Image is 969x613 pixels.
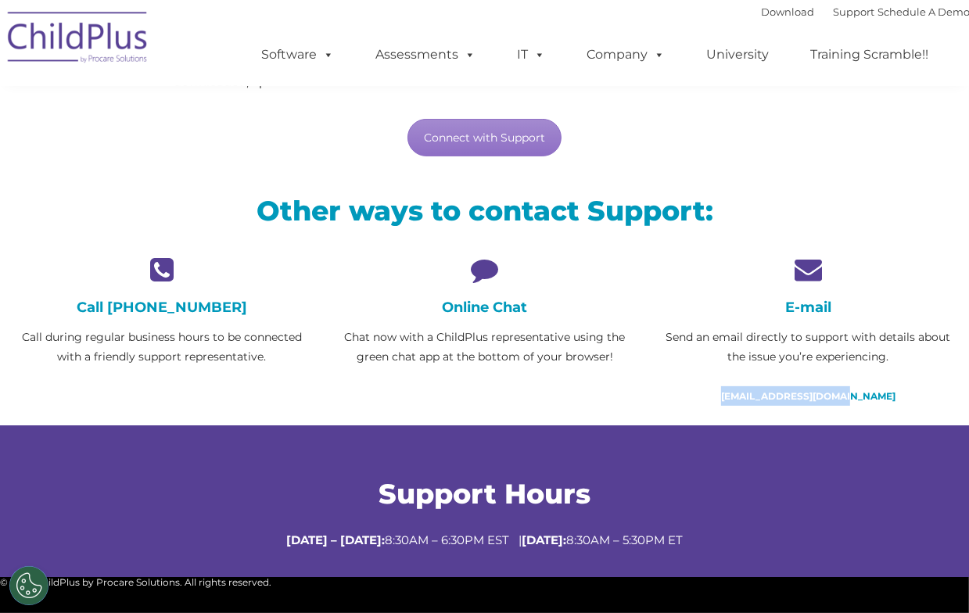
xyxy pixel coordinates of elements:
p: Chat now with a ChildPlus representative using the green chat app at the bottom of your browser! [335,328,634,367]
a: Company [571,39,680,70]
strong: [DATE] – [DATE]: [286,532,385,547]
a: Support [833,5,874,18]
h4: Online Chat [335,299,634,316]
a: Training Scramble!! [795,39,944,70]
a: [EMAIL_ADDRESS][DOMAIN_NAME] [721,390,895,402]
p: Call during regular business hours to be connected with a friendly support representative. [12,328,311,367]
h4: E-mail [659,299,958,316]
a: IT [501,39,561,70]
p: Send an email directly to support with details about the issue you’re experiencing. [659,328,958,367]
span: Support Hours [379,477,590,511]
a: Assessments [360,39,491,70]
a: Download [761,5,814,18]
a: Software [246,39,350,70]
button: Cookies Settings [9,566,48,605]
h2: Other ways to contact Support: [12,193,958,228]
a: University [691,39,784,70]
span: 8:30AM – 6:30PM EST | 8:30AM – 5:30PM ET [286,532,683,547]
strong: [DATE]: [522,532,566,547]
a: Connect with Support [407,119,562,156]
h4: Call [PHONE_NUMBER] [12,299,311,316]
